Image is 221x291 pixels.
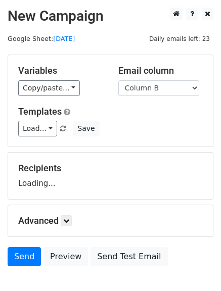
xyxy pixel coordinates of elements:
[18,163,203,174] h5: Recipients
[8,8,213,25] h2: New Campaign
[18,121,57,136] a: Load...
[18,106,62,117] a: Templates
[91,247,167,266] a: Send Test Email
[43,247,88,266] a: Preview
[18,65,103,76] h5: Variables
[18,163,203,189] div: Loading...
[146,33,213,44] span: Daily emails left: 23
[8,35,75,42] small: Google Sheet:
[146,35,213,42] a: Daily emails left: 23
[118,65,203,76] h5: Email column
[18,80,80,96] a: Copy/paste...
[73,121,99,136] button: Save
[8,247,41,266] a: Send
[53,35,75,42] a: [DATE]
[18,215,203,226] h5: Advanced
